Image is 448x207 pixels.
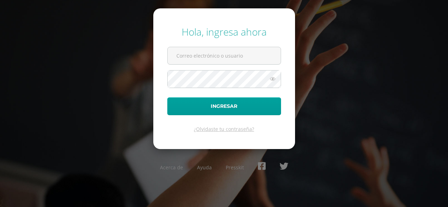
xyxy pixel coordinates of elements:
a: Presskit [226,164,244,171]
button: Ingresar [167,97,281,115]
a: Acerca de [160,164,183,171]
input: Correo electrónico o usuario [168,47,281,64]
a: Ayuda [197,164,212,171]
a: ¿Olvidaste tu contraseña? [194,126,254,132]
div: Hola, ingresa ahora [167,25,281,38]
